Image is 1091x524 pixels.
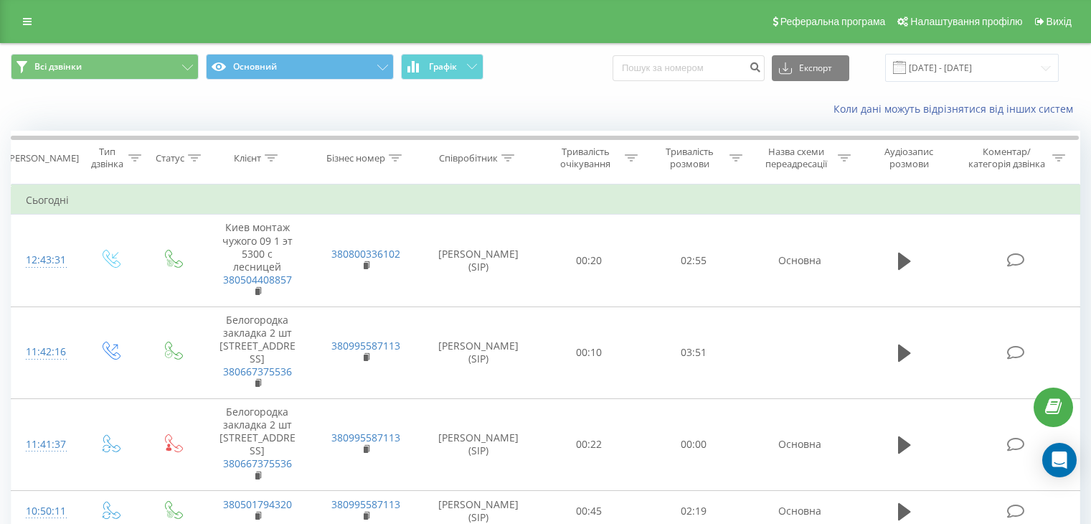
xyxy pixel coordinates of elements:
a: 380995587113 [331,431,400,444]
div: Клієнт [234,152,261,164]
td: 02:55 [641,215,745,307]
a: 380800336102 [331,247,400,261]
a: 380667375536 [223,457,292,470]
span: Реферальна програма [780,16,886,27]
div: Співробітник [439,152,498,164]
td: Белогородка закладка 2 шт [STREET_ADDRESS] [203,398,311,490]
td: Сьогодні [11,186,1080,215]
a: 380501794320 [223,497,292,511]
span: Графік [429,62,457,72]
td: [PERSON_NAME] (SIP) [420,215,537,307]
input: Пошук за номером [613,55,765,81]
button: Всі дзвінки [11,54,199,80]
div: 11:42:16 [26,338,64,366]
span: Вихід [1047,16,1072,27]
td: [PERSON_NAME] (SIP) [420,398,537,490]
td: 00:00 [641,398,745,490]
td: Белогородка закладка 2 шт [STREET_ADDRESS] [203,307,311,398]
button: Основний [206,54,394,80]
td: 03:51 [641,307,745,398]
div: 12:43:31 [26,246,64,274]
td: Основна [745,398,854,490]
div: Тривалість розмови [654,146,726,170]
td: [PERSON_NAME] (SIP) [420,307,537,398]
a: 380667375536 [223,365,292,378]
div: Open Intercom Messenger [1042,443,1077,477]
div: Тип дзвінка [90,146,124,170]
a: 380995587113 [331,497,400,511]
div: Бізнес номер [326,152,385,164]
td: 00:22 [537,398,641,490]
div: Статус [156,152,184,164]
span: Всі дзвінки [34,61,82,72]
td: 00:20 [537,215,641,307]
div: Тривалість очікування [550,146,622,170]
button: Графік [401,54,483,80]
a: Коли дані можуть відрізнятися вiд інших систем [833,102,1080,116]
a: 380995587113 [331,339,400,352]
div: Аудіозапис розмови [867,146,951,170]
button: Експорт [772,55,849,81]
a: 380504408857 [223,273,292,286]
td: Киев монтаж чужого 09 1 эт 5300 с лесницей [203,215,311,307]
div: Коментар/категорія дзвінка [965,146,1049,170]
td: 00:10 [537,307,641,398]
span: Налаштування профілю [910,16,1022,27]
div: 11:41:37 [26,431,64,459]
div: Назва схеми переадресації [759,146,834,170]
td: Основна [745,215,854,307]
div: [PERSON_NAME] [6,152,79,164]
